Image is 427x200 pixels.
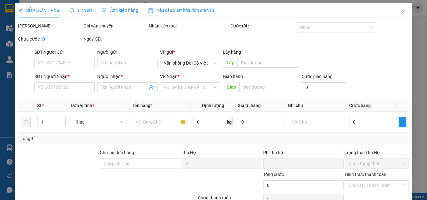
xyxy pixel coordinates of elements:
input: Cước giao hàng [301,82,346,92]
span: Đơn vị tính [71,103,94,108]
span: Cước hàng [349,103,371,108]
span: Lịch sử [70,8,92,13]
span: SL [37,103,42,108]
span: Tổng cước [263,172,284,177]
div: SĐT Người Gửi [34,49,95,56]
span: Định lượng [202,103,224,108]
span: Thu Hộ [181,150,196,155]
div: Gói vận chuyển: [83,22,148,29]
span: clock-circle [70,8,74,12]
label: Hình thức thanh toán [345,172,386,177]
span: Văn phòng Đại Cồ Việt [164,58,217,68]
span: Khác [74,117,123,127]
button: Close [394,3,412,21]
span: Lấy [223,58,237,68]
span: Yêu cầu xuất hóa đơn điện tử [148,8,214,13]
div: VP gửi [160,49,220,56]
span: Ảnh kiện hàng [102,8,138,13]
label: Cước giao hàng [301,74,332,79]
span: Chọn trạng thái [349,159,405,168]
div: Cước rồi : [230,22,294,29]
div: Chưa cước : [18,36,82,42]
span: Lấy hàng [223,50,241,55]
span: picture [102,8,106,12]
span: edit [18,8,23,12]
label: Ghi chú đơn hàng [100,150,134,155]
div: Người nhận [97,73,158,80]
div: Tổng: 1 [21,135,165,142]
img: icon [148,8,153,13]
span: Giao [223,82,239,92]
span: VP Nhận [160,74,178,79]
span: plus [399,120,406,124]
div: Trạng thái Thu Hộ [345,149,409,156]
span: kg [226,117,233,127]
span: Tên hàng [132,103,152,108]
button: delete [21,117,31,127]
div: Ngày GD: [83,36,148,42]
div: Phí thu hộ [263,149,344,159]
button: plus [399,117,406,127]
input: Dọc đường [239,82,299,92]
input: Ghi chú đơn hàng [100,159,180,168]
div: SĐT Người Nhận [34,73,95,80]
b: 0 [43,37,45,41]
span: Giao hàng [223,74,243,79]
span: Giá trị hàng [238,103,261,108]
th: Ghi chú [285,100,347,112]
input: VD: Bàn, Ghế [132,117,188,127]
input: Dọc đường [237,58,299,68]
span: close [401,9,406,14]
div: Nhân viên tạo: [149,22,229,29]
input: Ghi Chú [288,117,344,127]
div: Người gửi [97,49,158,56]
div: [PERSON_NAME]: [18,22,82,29]
span: user-add [149,85,154,90]
span: SỬA ĐƠN HÀNG [18,8,60,13]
